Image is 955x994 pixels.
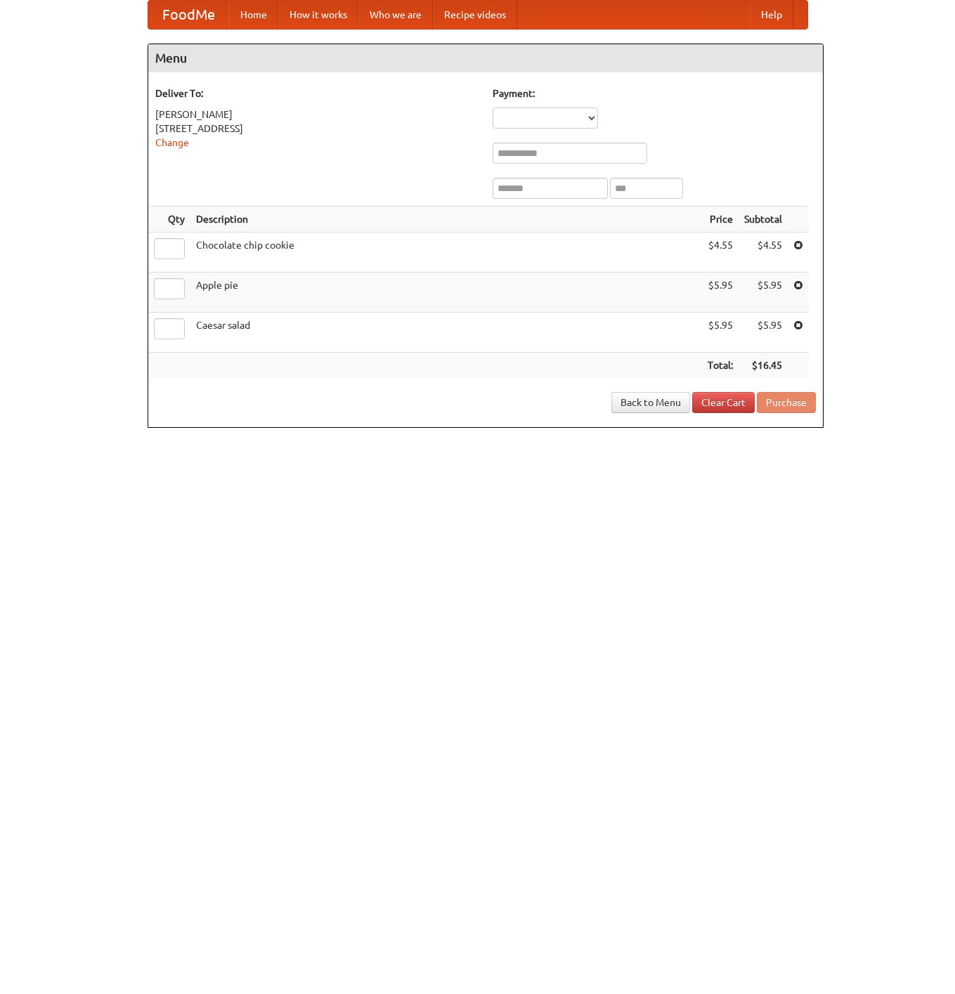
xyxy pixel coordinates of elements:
[739,207,788,233] th: Subtotal
[190,313,702,353] td: Caesar salad
[433,1,517,29] a: Recipe videos
[190,233,702,273] td: Chocolate chip cookie
[702,207,739,233] th: Price
[757,392,816,413] button: Purchase
[148,1,229,29] a: FoodMe
[702,353,739,379] th: Total:
[692,392,755,413] a: Clear Cart
[739,313,788,353] td: $5.95
[155,86,479,100] h5: Deliver To:
[278,1,358,29] a: How it works
[739,353,788,379] th: $16.45
[493,86,816,100] h5: Payment:
[155,107,479,122] div: [PERSON_NAME]
[155,122,479,136] div: [STREET_ADDRESS]
[358,1,433,29] a: Who we are
[739,273,788,313] td: $5.95
[190,207,702,233] th: Description
[739,233,788,273] td: $4.55
[148,44,823,72] h4: Menu
[190,273,702,313] td: Apple pie
[611,392,690,413] a: Back to Menu
[155,137,189,148] a: Change
[702,313,739,353] td: $5.95
[229,1,278,29] a: Home
[702,273,739,313] td: $5.95
[702,233,739,273] td: $4.55
[148,207,190,233] th: Qty
[750,1,793,29] a: Help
